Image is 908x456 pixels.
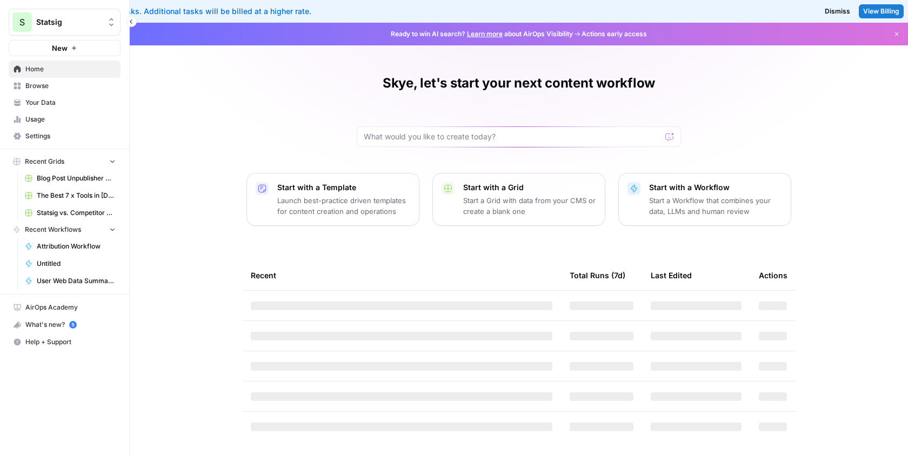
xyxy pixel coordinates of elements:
[25,157,64,166] span: Recent Grids
[651,260,692,290] div: Last Edited
[25,225,81,234] span: Recent Workflows
[9,77,121,95] a: Browse
[9,316,121,333] button: What's new? 5
[37,242,116,251] span: Attribution Workflow
[9,128,121,145] a: Settings
[863,6,899,16] span: View Billing
[9,94,121,111] a: Your Data
[9,40,121,56] button: New
[20,187,121,204] a: The Best 7 x Tools in [DATE] Grid
[9,111,121,128] a: Usage
[69,321,77,328] a: 5
[25,303,116,312] span: AirOps Academy
[9,153,121,170] button: Recent Grids
[277,195,410,217] p: Launch best-practice driven templates for content creation and operations
[364,131,661,142] input: What would you like to create today?
[25,115,116,124] span: Usage
[649,195,782,217] p: Start a Workflow that combines your data, LLMs and human review
[9,9,121,36] button: Workspace: Statsig
[37,208,116,218] span: Statsig vs. Competitor v2 Grid
[9,6,564,17] div: You've used your included tasks. Additional tasks will be billed at a higher rate.
[391,29,573,39] span: Ready to win AI search? about AirOps Visibility
[37,259,116,269] span: Untitled
[19,16,25,29] span: S
[37,191,116,200] span: The Best 7 x Tools in [DATE] Grid
[25,81,116,91] span: Browse
[20,204,121,222] a: Statsig vs. Competitor v2 Grid
[9,61,121,78] a: Home
[618,173,791,226] button: Start with a WorkflowStart a Workflow that combines your data, LLMs and human review
[37,276,116,286] span: User Web Data Summarization
[25,64,116,74] span: Home
[463,195,596,217] p: Start a Grid with data from your CMS or create a blank one
[432,173,605,226] button: Start with a GridStart a Grid with data from your CMS or create a blank one
[467,30,503,38] a: Learn more
[25,98,116,108] span: Your Data
[859,4,904,18] a: View Billing
[820,4,854,18] button: Dismiss
[52,43,68,53] span: New
[649,182,782,193] p: Start with a Workflow
[570,260,625,290] div: Total Runs (7d)
[251,260,552,290] div: Recent
[582,29,647,39] span: Actions early access
[20,272,121,290] a: User Web Data Summarization
[246,173,419,226] button: Start with a TemplateLaunch best-practice driven templates for content creation and operations
[25,131,116,141] span: Settings
[9,299,121,316] a: AirOps Academy
[25,337,116,347] span: Help + Support
[71,322,74,327] text: 5
[463,182,596,193] p: Start with a Grid
[36,17,102,28] span: Statsig
[277,182,410,193] p: Start with a Template
[9,317,120,333] div: What's new?
[383,75,655,92] h1: Skye, let's start your next content workflow
[20,238,121,255] a: Attribution Workflow
[20,170,121,187] a: Blog Post Unpublisher Grid (master)
[20,255,121,272] a: Untitled
[9,333,121,351] button: Help + Support
[759,260,787,290] div: Actions
[9,222,121,238] button: Recent Workflows
[825,6,850,16] span: Dismiss
[37,173,116,183] span: Blog Post Unpublisher Grid (master)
